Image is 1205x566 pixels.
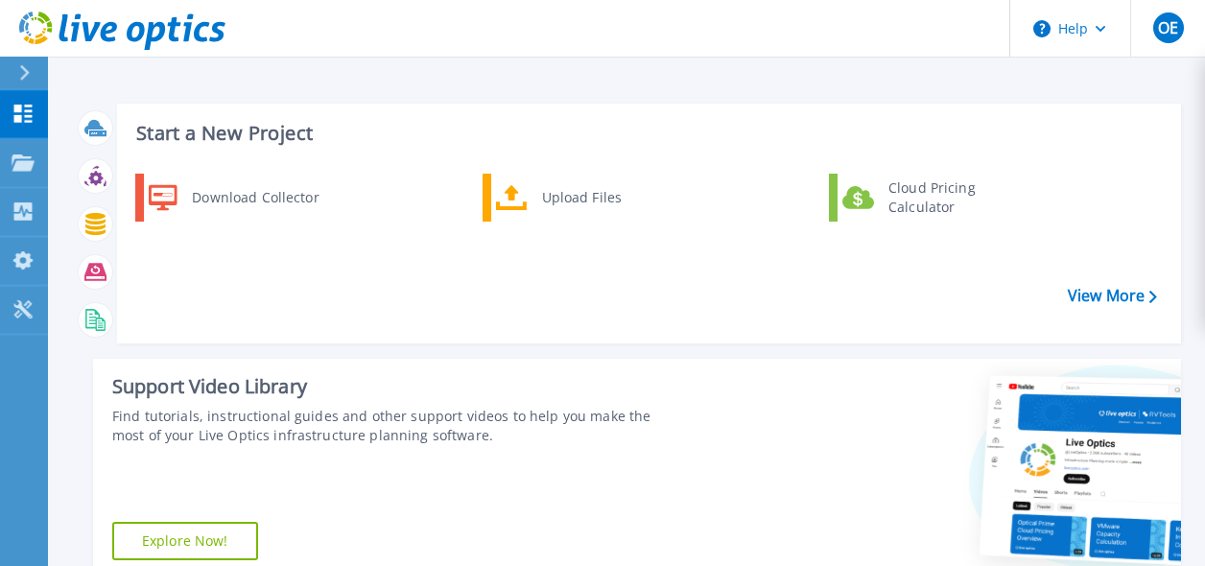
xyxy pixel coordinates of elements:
span: OE [1158,20,1178,35]
div: Find tutorials, instructional guides and other support videos to help you make the most of your L... [112,407,677,445]
a: Cloud Pricing Calculator [829,174,1026,222]
a: Upload Files [483,174,679,222]
h3: Start a New Project [136,123,1156,144]
div: Cloud Pricing Calculator [879,178,1021,217]
a: View More [1068,287,1157,305]
a: Explore Now! [112,522,258,560]
a: Download Collector [135,174,332,222]
div: Upload Files [532,178,674,217]
div: Download Collector [182,178,327,217]
div: Support Video Library [112,374,677,399]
